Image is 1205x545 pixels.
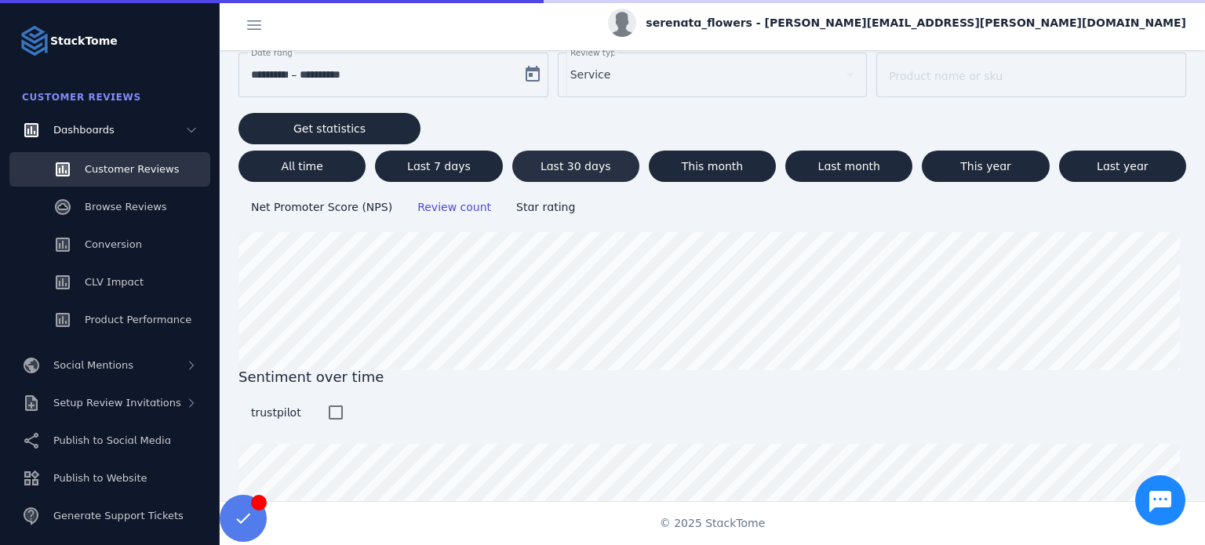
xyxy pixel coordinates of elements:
[9,423,210,458] a: Publish to Social Media
[1059,151,1186,182] button: Last year
[512,151,639,182] button: Last 30 days
[417,201,491,213] span: Review count
[53,472,147,484] span: Publish to Website
[649,151,776,182] button: This month
[960,161,1011,172] span: This year
[570,48,621,57] mat-label: Review type
[251,48,297,57] mat-label: Date range
[293,123,366,134] span: Get statistics
[608,9,1186,37] button: serenata_flowers - [PERSON_NAME][EMAIL_ADDRESS][PERSON_NAME][DOMAIN_NAME]
[85,276,144,288] span: CLV Impact
[53,124,115,136] span: Dashboards
[238,366,1186,387] span: Sentiment over time
[646,15,1186,31] span: serenata_flowers - [PERSON_NAME][EMAIL_ADDRESS][PERSON_NAME][DOMAIN_NAME]
[53,434,171,446] span: Publish to Social Media
[785,151,912,182] button: Last month
[291,65,297,84] span: –
[9,265,210,300] a: CLV Impact
[50,33,118,49] strong: StackTome
[85,163,179,175] span: Customer Reviews
[660,515,766,532] span: © 2025 StackTome
[251,406,301,419] span: trustpilot
[9,227,210,262] a: Conversion
[541,161,611,172] span: Last 30 days
[9,461,210,496] a: Publish to Website
[9,152,210,187] a: Customer Reviews
[85,201,167,213] span: Browse Reviews
[19,25,50,56] img: Logo image
[238,113,420,144] button: Get statistics
[53,510,184,521] span: Generate Support Tickets
[517,59,548,90] button: Open calendar
[22,92,141,103] span: Customer Reviews
[238,151,366,182] button: All time
[251,201,392,213] span: Net Promoter Score (NPS)
[85,238,142,250] span: Conversion
[608,9,636,37] img: profile.jpg
[570,65,611,84] span: Service
[9,303,210,337] a: Product Performance
[9,499,210,533] a: Generate Support Tickets
[922,151,1049,182] button: This year
[53,397,181,409] span: Setup Review Invitations
[516,201,575,213] span: Star rating
[85,314,191,325] span: Product Performance
[889,70,1003,82] mat-label: Product name or sku
[1097,161,1148,172] span: Last year
[818,161,880,172] span: Last month
[53,359,133,371] span: Social Mentions
[375,151,502,182] button: Last 7 days
[407,161,471,172] span: Last 7 days
[281,161,322,172] span: All time
[682,161,744,172] span: This month
[9,190,210,224] a: Browse Reviews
